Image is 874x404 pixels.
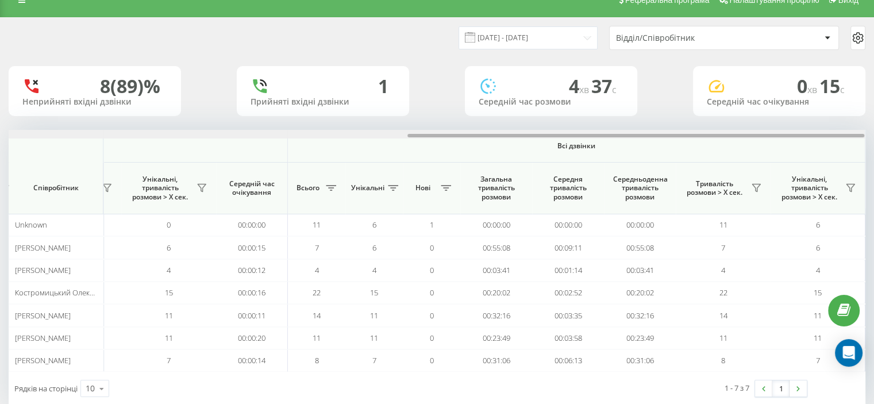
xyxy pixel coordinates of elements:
span: 14 [313,310,321,321]
span: Середній час очікування [225,179,279,197]
span: 6 [372,220,376,230]
span: Unknown [15,220,47,230]
span: 4 [569,74,591,98]
span: 11 [719,220,727,230]
a: 1 [772,380,790,397]
span: 6 [816,243,820,253]
span: 0 [167,220,171,230]
span: [PERSON_NAME] [15,310,71,321]
span: 0 [430,243,434,253]
span: 11 [165,333,173,343]
div: Неприйняті вхідні дзвінки [22,97,167,107]
span: Костромицький Олександр [15,287,110,298]
span: [PERSON_NAME] [15,243,71,253]
td: 00:03:41 [460,259,532,282]
span: 4 [372,265,376,275]
span: 4 [816,265,820,275]
div: 1 [378,75,388,97]
span: 11 [313,220,321,230]
td: 00:00:00 [216,214,288,236]
span: Унікальні [351,183,384,193]
span: Нові [409,183,437,193]
span: 7 [816,355,820,365]
span: 0 [797,74,819,98]
span: Рядків на сторінці [14,383,78,394]
span: [PERSON_NAME] [15,355,71,365]
span: 4 [721,265,725,275]
td: 00:00:20 [216,327,288,349]
span: Унікальні, тривалість розмови > Х сек. [776,175,842,202]
td: 00:09:11 [532,236,604,259]
span: 11 [370,333,378,343]
td: 00:03:58 [532,327,604,349]
span: 0 [430,310,434,321]
span: c [840,83,845,96]
span: Тривалість розмови > Х сек. [682,179,748,197]
span: 8 [721,355,725,365]
td: 00:55:08 [460,236,532,259]
span: Загальна тривалість розмови [469,175,523,202]
span: 0 [430,265,434,275]
span: 11 [814,310,822,321]
span: 15 [814,287,822,298]
span: [PERSON_NAME] [15,265,71,275]
td: 00:00:00 [532,214,604,236]
span: 7 [167,355,171,365]
td: 00:06:13 [532,349,604,372]
div: Відділ/Співробітник [616,33,753,43]
td: 00:00:15 [216,236,288,259]
span: 11 [814,333,822,343]
td: 00:00:00 [460,214,532,236]
span: 37 [591,74,617,98]
span: 7 [315,243,319,253]
span: 8 [315,355,319,365]
span: 11 [370,310,378,321]
td: 00:00:12 [216,259,288,282]
div: 1 - 7 з 7 [725,382,749,394]
span: 7 [721,243,725,253]
td: 00:31:06 [604,349,676,372]
span: 6 [816,220,820,230]
div: Середній час очікування [707,97,852,107]
span: 0 [430,287,434,298]
span: 4 [315,265,319,275]
td: 00:31:06 [460,349,532,372]
td: 00:03:41 [604,259,676,282]
span: 6 [167,243,171,253]
span: 0 [430,355,434,365]
td: 00:00:14 [216,349,288,372]
span: Середньоденна тривалість розмови [613,175,667,202]
span: хв [807,83,819,96]
span: 11 [719,333,727,343]
span: 22 [313,287,321,298]
span: 11 [165,310,173,321]
span: Середня тривалість розмови [541,175,595,202]
span: 15 [165,287,173,298]
td: 00:20:02 [604,282,676,304]
div: Прийняті вхідні дзвінки [251,97,395,107]
span: 14 [719,310,727,321]
td: 00:00:11 [216,304,288,326]
span: хв [579,83,591,96]
span: 1 [430,220,434,230]
span: Всі дзвінки [322,141,831,151]
td: 00:00:00 [604,214,676,236]
span: 15 [370,287,378,298]
div: Середній час розмови [479,97,623,107]
span: 11 [313,333,321,343]
span: Всього [294,183,322,193]
span: 15 [819,74,845,98]
td: 00:55:08 [604,236,676,259]
div: 8 (89)% [100,75,160,97]
span: 22 [719,287,727,298]
td: 00:32:16 [604,304,676,326]
span: Співробітник [18,183,93,193]
span: 0 [430,333,434,343]
td: 00:23:49 [604,327,676,349]
td: 00:20:02 [460,282,532,304]
span: c [612,83,617,96]
td: 00:00:16 [216,282,288,304]
span: 7 [372,355,376,365]
span: Унікальні, тривалість розмови > Х сек. [127,175,193,202]
span: [PERSON_NAME] [15,333,71,343]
